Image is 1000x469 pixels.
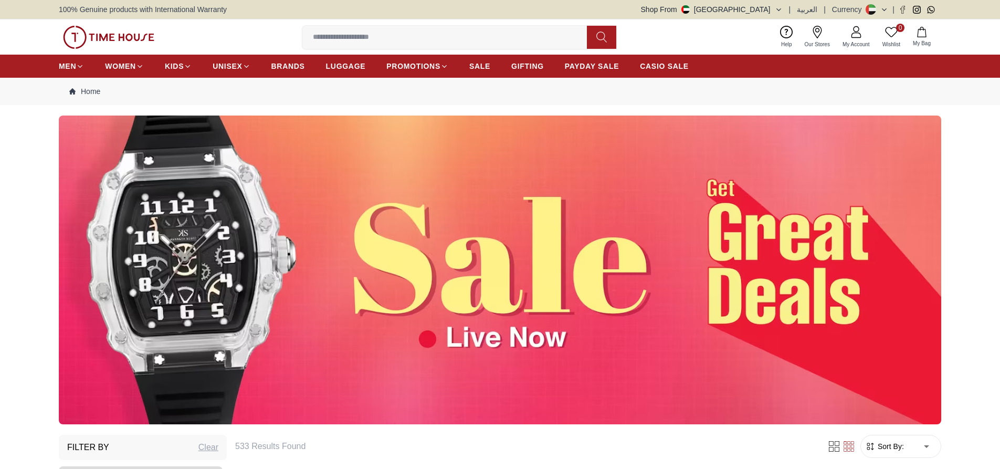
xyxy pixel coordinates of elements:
div: Clear [198,441,218,454]
a: Our Stores [798,24,836,50]
a: GIFTING [511,57,544,76]
span: Sort By: [876,441,904,452]
a: Instagram [913,6,921,14]
span: Wishlist [878,40,904,48]
button: My Bag [907,25,937,49]
span: Our Stores [801,40,834,48]
img: United Arab Emirates [681,5,690,14]
h3: Filter By [67,441,109,454]
a: MEN [59,57,84,76]
a: LUGGAGE [326,57,366,76]
span: KIDS [165,61,184,71]
span: | [824,4,826,15]
a: Whatsapp [927,6,935,14]
span: PAYDAY SALE [565,61,619,71]
span: MEN [59,61,76,71]
img: ... [59,116,941,424]
a: UNISEX [213,57,250,76]
button: العربية [797,4,817,15]
span: Help [777,40,796,48]
span: My Account [838,40,874,48]
a: PROMOTIONS [386,57,448,76]
span: My Bag [909,39,935,47]
span: SALE [469,61,490,71]
button: Sort By: [865,441,904,452]
a: 0Wishlist [876,24,907,50]
span: BRANDS [271,61,305,71]
nav: Breadcrumb [59,78,941,105]
a: CASIO SALE [640,57,689,76]
a: PAYDAY SALE [565,57,619,76]
a: BRANDS [271,57,305,76]
span: GIFTING [511,61,544,71]
a: KIDS [165,57,192,76]
span: 0 [896,24,904,32]
a: SALE [469,57,490,76]
a: Home [69,86,100,97]
span: LUGGAGE [326,61,366,71]
span: WOMEN [105,61,136,71]
span: | [892,4,894,15]
button: Shop From[GEOGRAPHIC_DATA] [641,4,783,15]
a: WOMEN [105,57,144,76]
div: Currency [832,4,866,15]
span: CASIO SALE [640,61,689,71]
a: Help [775,24,798,50]
h6: 533 Results Found [235,440,814,453]
span: | [789,4,791,15]
span: UNISEX [213,61,242,71]
img: ... [63,26,154,49]
span: PROMOTIONS [386,61,440,71]
span: 100% Genuine products with International Warranty [59,4,227,15]
a: Facebook [899,6,907,14]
